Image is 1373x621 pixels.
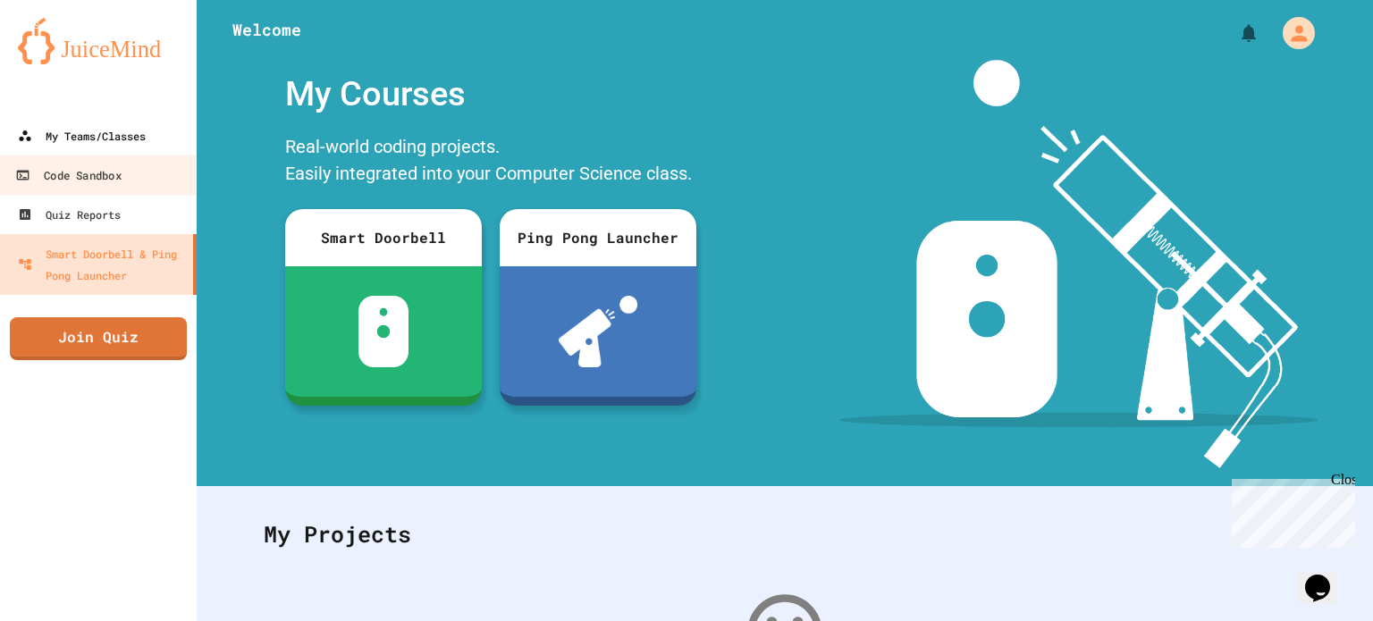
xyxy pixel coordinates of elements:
[358,296,409,367] img: sdb-white.svg
[1298,550,1355,603] iframe: chat widget
[500,209,696,266] div: Ping Pong Launcher
[18,243,186,286] div: Smart Doorbell & Ping Pong Launcher
[10,317,187,360] a: Join Quiz
[1264,13,1319,54] div: My Account
[276,60,705,129] div: My Courses
[1205,18,1264,48] div: My Notifications
[285,209,482,266] div: Smart Doorbell
[276,129,705,196] div: Real-world coding projects. Easily integrated into your Computer Science class.
[15,164,121,187] div: Code Sandbox
[1225,472,1355,548] iframe: chat widget
[18,18,179,64] img: logo-orange.svg
[18,125,146,147] div: My Teams/Classes
[246,499,1324,569] div: My Projects
[559,296,638,367] img: ppl-with-ball.png
[7,7,123,113] div: Chat with us now!Close
[839,60,1318,468] img: banner-image-my-projects.png
[18,204,121,225] div: Quiz Reports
